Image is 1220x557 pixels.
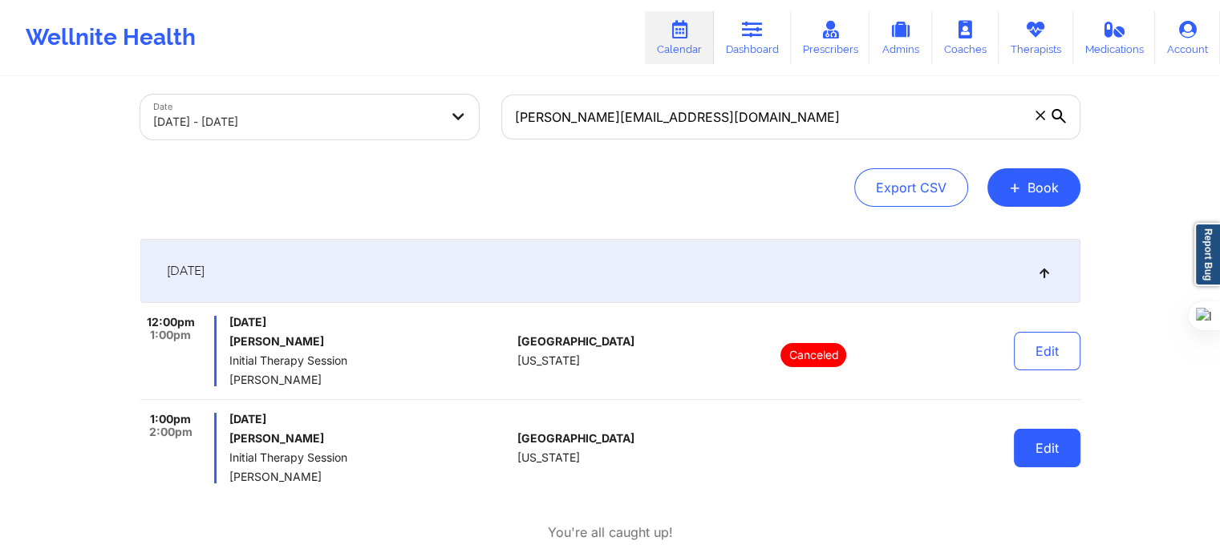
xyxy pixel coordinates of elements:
a: Coaches [932,11,999,64]
a: Calendar [645,11,714,64]
a: Account [1155,11,1220,64]
div: [DATE] - [DATE] [153,104,439,139]
button: Edit [1014,429,1080,467]
button: +Book [987,168,1080,207]
span: 2:00pm [149,426,193,438]
span: [PERSON_NAME] [229,470,511,483]
span: [GEOGRAPHIC_DATA] [517,432,634,445]
h6: [PERSON_NAME] [229,335,511,348]
span: [DATE] [229,413,511,426]
span: [DATE] [229,316,511,329]
a: Medications [1073,11,1156,64]
span: Initial Therapy Session [229,354,511,367]
span: + [1009,183,1021,192]
span: [US_STATE] [517,451,580,464]
a: Dashboard [714,11,791,64]
span: 12:00pm [147,316,195,329]
span: [US_STATE] [517,354,580,367]
span: 1:00pm [150,413,191,426]
button: Edit [1014,332,1080,370]
p: You're all caught up! [548,523,673,542]
p: Canceled [780,343,846,367]
span: [PERSON_NAME] [229,373,511,386]
input: Search by patient email [501,95,1080,139]
h6: [PERSON_NAME] [229,432,511,445]
a: Therapists [999,11,1073,64]
button: Export CSV [854,168,968,207]
a: Report Bug [1194,223,1220,286]
span: Initial Therapy Session [229,451,511,464]
span: [DATE] [167,263,205,279]
a: Prescribers [791,11,870,64]
span: 1:00pm [150,329,191,341]
a: Admins [869,11,932,64]
span: [GEOGRAPHIC_DATA] [517,335,634,348]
